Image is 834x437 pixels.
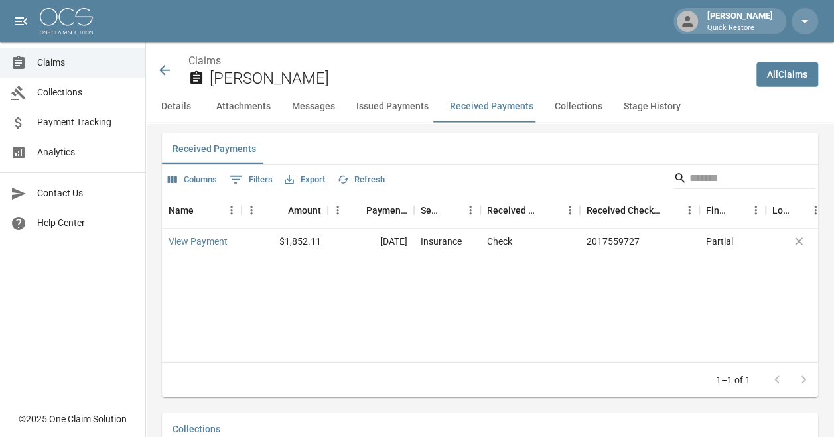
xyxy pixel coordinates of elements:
span: Help Center [37,216,135,230]
button: Attachments [206,91,281,123]
button: Menu [746,200,766,220]
div: anchor tabs [146,91,834,123]
div: Check [487,235,512,248]
div: Received Check Number [587,192,661,229]
div: Final/Partial [699,192,766,229]
button: Collections [544,91,613,123]
button: Sort [791,201,809,219]
nav: breadcrumb [188,53,746,69]
button: Menu [805,200,825,220]
div: Payment Date [328,192,414,229]
button: Received Payments [162,133,267,164]
div: Final/Partial [706,192,727,229]
img: ocs-logo-white-transparent.png [40,8,93,34]
div: Received Check Number [580,192,699,229]
button: Sort [442,201,460,219]
span: Payment Tracking [37,115,135,129]
button: Menu [679,200,699,220]
a: Claims [188,54,221,67]
button: Sort [727,201,746,219]
button: Stage History [613,91,691,123]
button: Show filters [226,169,276,190]
button: Received Payments [439,91,544,123]
div: Payment Date [366,192,407,229]
div: $1,852.11 [242,229,328,254]
div: Received Method [480,192,580,229]
span: Claims [37,56,135,70]
div: Lockbox [766,192,832,229]
div: Name [169,192,194,229]
button: Refresh [334,170,388,190]
div: Amount [288,192,321,229]
h2: [PERSON_NAME] [210,69,746,88]
a: AllClaims [756,62,818,87]
div: [PERSON_NAME] [702,9,778,33]
button: Details [146,91,206,123]
button: Sort [348,201,366,219]
div: related-list tabs [162,133,818,164]
button: Menu [222,200,242,220]
div: © 2025 One Claim Solution [19,412,127,426]
div: Sender [414,192,480,229]
button: Select columns [165,170,220,190]
div: Partial [706,235,733,248]
button: Issued Payments [346,91,439,123]
p: 1–1 of 1 [716,373,750,387]
a: View Payment [169,235,228,248]
div: Amount [242,192,328,229]
div: Name [162,192,242,229]
button: Menu [242,200,261,220]
button: Export [281,170,328,190]
button: Sort [661,201,679,219]
button: Sort [269,201,288,219]
div: Received Method [487,192,541,229]
div: Sender [421,192,442,229]
span: Analytics [37,145,135,159]
div: [DATE] [328,229,414,254]
button: Messages [281,91,346,123]
button: Menu [328,200,348,220]
button: Sort [541,201,560,219]
div: Insurance [421,235,462,248]
div: 2017559727 [587,235,640,248]
div: Search [673,168,815,192]
button: open drawer [8,8,35,34]
p: Quick Restore [707,23,773,34]
button: Menu [460,200,480,220]
div: Lockbox [772,192,791,229]
button: Menu [560,200,580,220]
span: Contact Us [37,186,135,200]
span: Collections [37,86,135,99]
